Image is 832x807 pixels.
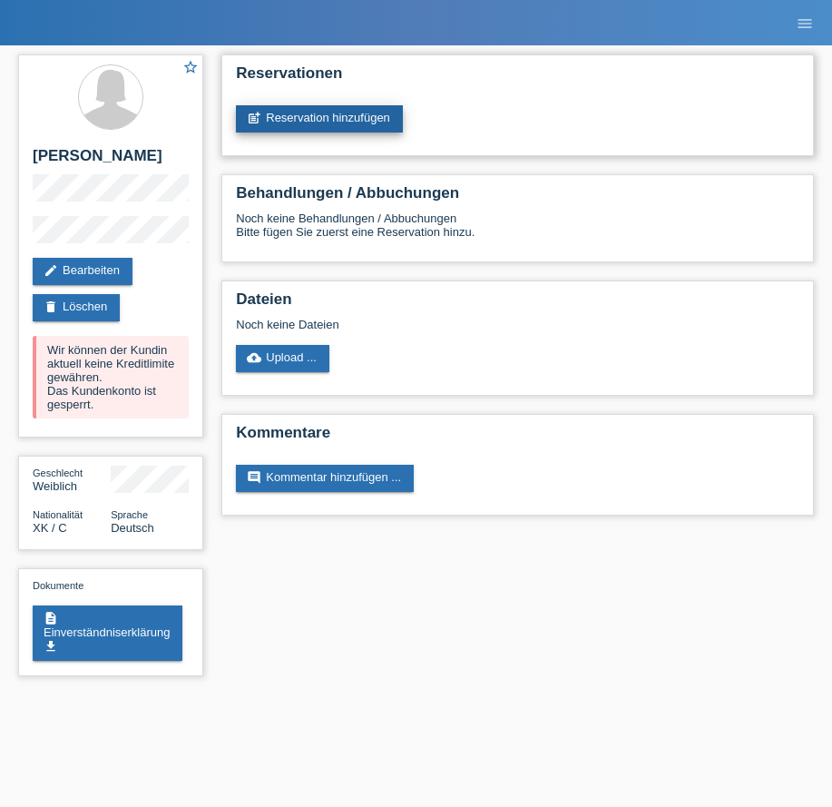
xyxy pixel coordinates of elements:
[33,258,132,285] a: editBearbeiten
[33,466,111,493] div: Weiblich
[44,300,58,314] i: delete
[236,318,636,331] div: Noch keine Dateien
[236,64,799,92] h2: Reservationen
[247,350,261,365] i: cloud_upload
[33,521,67,535] span: Kosovo / C / 10.12.1993
[787,17,823,28] a: menu
[236,345,329,372] a: cloud_uploadUpload ...
[236,290,799,318] h2: Dateien
[247,470,261,485] i: comment
[44,611,58,625] i: description
[33,467,83,478] span: Geschlecht
[33,509,83,520] span: Nationalität
[44,263,58,278] i: edit
[44,639,58,654] i: get_app
[236,184,799,212] h2: Behandlungen / Abbuchungen
[111,521,154,535] span: Deutsch
[796,15,814,33] i: menu
[33,580,83,591] span: Dokumente
[33,294,120,321] a: deleteLöschen
[111,509,148,520] span: Sprache
[33,147,189,174] h2: [PERSON_NAME]
[247,111,261,125] i: post_add
[33,605,182,661] a: descriptionEinverständniserklärungget_app
[236,105,403,133] a: post_addReservation hinzufügen
[33,336,189,418] div: Wir können der Kundin aktuell keine Kreditlimite gewähren. Das Kundenkonto ist gesperrt.
[182,59,199,75] i: star_border
[236,212,799,252] div: Noch keine Behandlungen / Abbuchungen Bitte fügen Sie zuerst eine Reservation hinzu.
[236,465,414,492] a: commentKommentar hinzufügen ...
[182,59,199,78] a: star_border
[236,424,799,451] h2: Kommentare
